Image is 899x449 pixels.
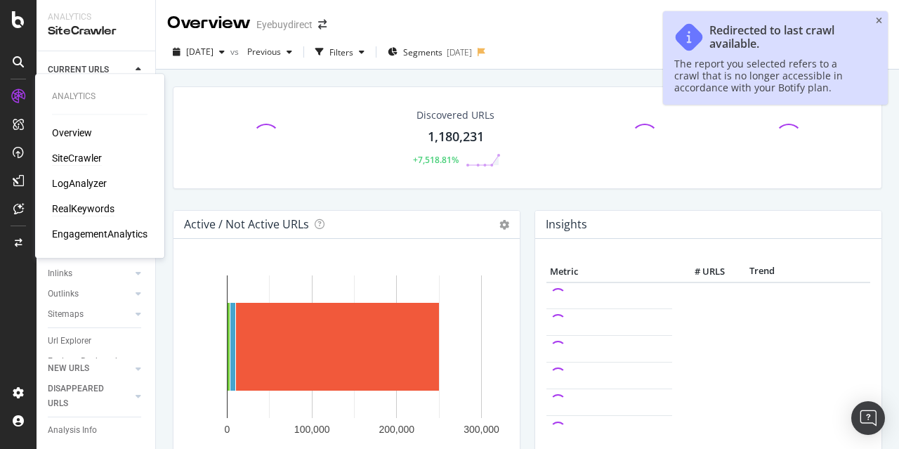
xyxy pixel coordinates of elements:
a: RealKeywords [52,202,114,216]
div: +7,518.81% [413,154,459,166]
div: Eyebuydirect [256,18,313,32]
a: Overview [52,126,92,140]
div: Analytics [48,11,144,23]
a: DISAPPEARED URLS [48,382,131,411]
text: 200,000 [379,424,415,435]
h4: Insights [546,215,587,234]
a: Analysis Info [48,423,145,438]
a: Sitemaps [48,307,131,322]
div: Inlinks [48,266,72,281]
text: 0 [225,424,230,435]
div: The report you selected refers to a crawl that is no longer accessible in accordance with your Bo... [674,58,862,93]
div: close toast [876,17,882,25]
a: LogAnalyzer [52,176,107,190]
span: Previous [242,46,281,58]
div: CURRENT URLS [48,63,109,77]
button: Filters [310,41,370,63]
a: EngagementAnalytics [52,227,147,241]
div: Explorer Bookmarks [48,354,124,369]
div: Open Intercom Messenger [851,401,885,435]
th: Metric [546,261,672,282]
div: Url Explorer [48,334,91,349]
div: Sitemaps [48,307,84,322]
div: NEW URLS [48,361,89,376]
a: Url Explorer [48,334,145,349]
button: Segments[DATE] [382,41,478,63]
div: Redirected to last crawl available. [709,24,862,51]
div: SiteCrawler [48,23,144,39]
a: NEW URLS [48,361,131,376]
div: arrow-right-arrow-left [318,20,327,30]
a: Explorer Bookmarks [48,354,145,369]
div: Discovered URLs [416,108,494,122]
button: [DATE] [167,41,230,63]
h4: Active / Not Active URLs [184,215,309,234]
div: Analytics [52,91,147,103]
text: 300,000 [464,424,499,435]
th: Trend [728,261,796,282]
div: Outlinks [48,287,79,301]
span: vs [230,46,242,58]
th: # URLS [672,261,728,282]
div: DISAPPEARED URLS [48,382,119,411]
div: 1,180,231 [428,128,484,146]
div: [DATE] [447,46,472,58]
div: Filters [329,46,353,58]
text: 100,000 [294,424,330,435]
div: Analysis Info [48,423,97,438]
span: Segments [403,46,442,58]
a: Outlinks [48,287,131,301]
a: SiteCrawler [52,151,102,165]
span: 2024 Jul. 14th [186,46,214,58]
a: CURRENT URLS [48,63,131,77]
button: Previous [242,41,298,63]
a: Inlinks [48,266,131,281]
div: Overview [167,11,251,35]
i: Options [499,220,509,230]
